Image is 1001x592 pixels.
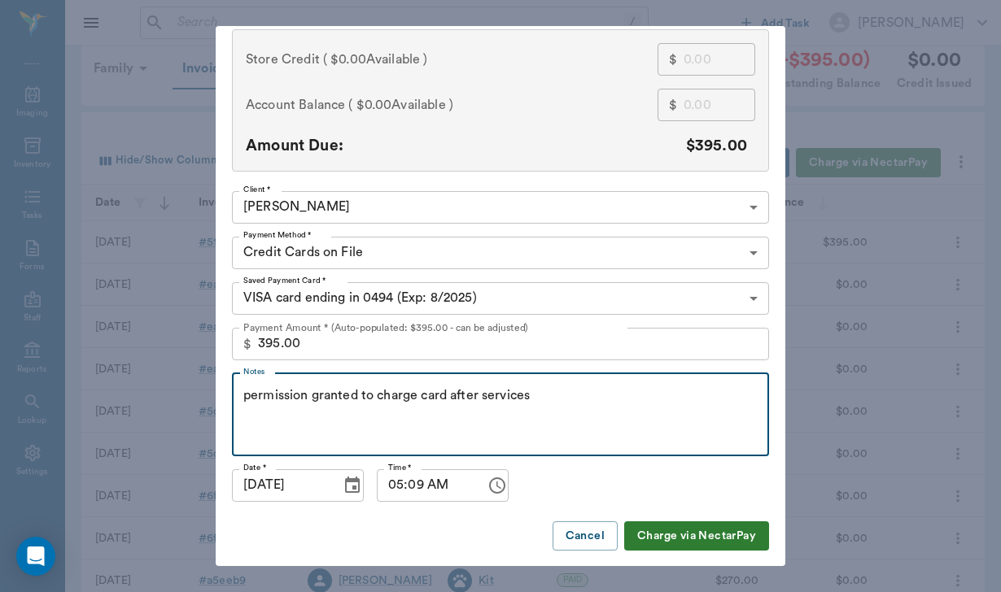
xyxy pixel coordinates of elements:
p: Payment Amount * (Auto-populated: $395.00 - can be adjusted) [243,320,528,335]
input: MM/DD/YYYY [232,469,330,502]
span: Account Balance ( ) [246,95,453,115]
span: Store Credit ( ) [246,50,427,69]
label: Payment Method * [243,229,312,241]
div: Credit Cards on File [232,237,769,269]
input: 0.00 [684,89,755,121]
p: $ [669,50,677,69]
label: Date * [243,462,266,473]
p: $ [243,334,251,354]
button: Cancel [553,521,618,551]
button: Charge via NectarPay [624,521,769,551]
p: $ [669,95,677,115]
div: Open Intercom Messenger [16,537,55,576]
label: Client * [243,184,271,195]
button: Choose time, selected time is 5:09 AM [481,469,514,502]
p: $395.00 [686,134,747,158]
label: Notes [243,366,265,377]
span: $0.00 Available [330,50,420,69]
input: 0.00 [684,43,755,76]
div: [PERSON_NAME] [232,191,769,224]
label: Time * [388,462,412,473]
input: 0.00 [258,328,769,360]
div: VISA card ending in 0494 (Exp: 8/2025) [232,282,769,315]
p: Amount Due: [246,134,343,158]
button: Choose date, selected date is Oct 9, 2025 [336,469,369,502]
textarea: permission granted to charge card after services [243,386,758,442]
span: $0.00 Available [356,95,446,115]
input: hh:mm aa [377,469,474,502]
label: Saved Payment Card * [243,275,326,286]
